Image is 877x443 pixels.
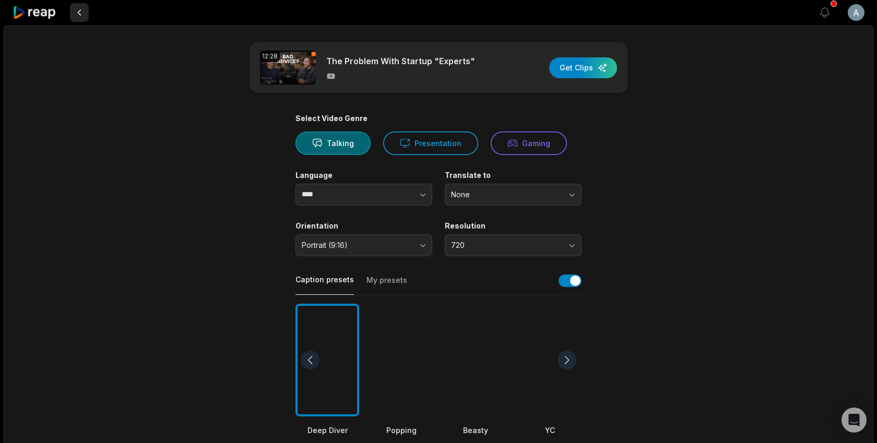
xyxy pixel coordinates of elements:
button: Caption presets [295,274,354,295]
button: Portrait (9:16) [295,234,432,256]
div: Select Video Genre [295,114,582,123]
button: Get Clips [549,57,617,78]
div: 12:28 [260,51,280,62]
label: Resolution [445,221,582,231]
button: Gaming [491,131,567,155]
div: YC [518,425,582,436]
div: Open Intercom Messenger [842,408,867,433]
button: 720 [445,234,582,256]
p: The Problem With Startup "Experts" [326,55,475,67]
label: Translate to [445,171,582,180]
label: Orientation [295,221,432,231]
div: Deep Diver [295,425,359,436]
button: My presets [366,275,407,295]
button: Presentation [383,131,478,155]
div: Popping [370,425,433,436]
span: Portrait (9:16) [302,241,411,250]
label: Language [295,171,432,180]
span: None [451,190,561,199]
span: 720 [451,241,561,250]
button: None [445,184,582,206]
button: Talking [295,131,371,155]
div: Beasty [444,425,507,436]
